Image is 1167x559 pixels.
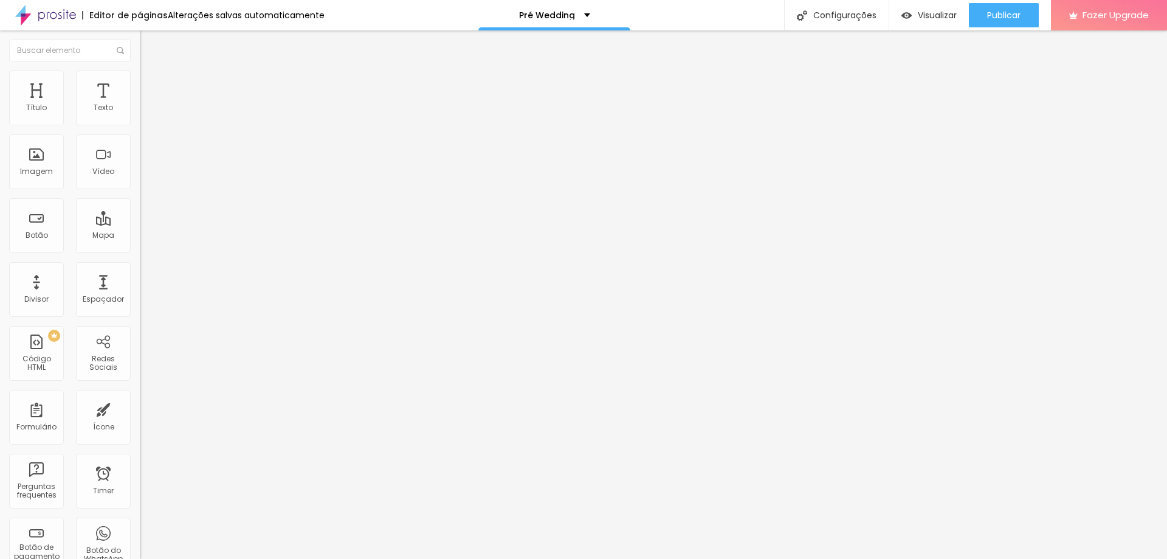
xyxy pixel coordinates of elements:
div: Formulário [16,423,57,431]
div: Vídeo [92,167,114,176]
div: Ícone [93,423,114,431]
div: Timer [93,487,114,495]
span: Fazer Upgrade [1083,10,1149,20]
div: Divisor [24,295,49,304]
input: Buscar elemento [9,40,131,61]
span: Publicar [987,10,1021,20]
img: view-1.svg [901,10,912,21]
p: Pré Wedding [519,11,575,19]
div: Alterações salvas automaticamente [168,11,325,19]
div: Imagem [20,167,53,176]
div: Título [26,103,47,112]
div: Perguntas frequentes [12,482,60,500]
img: Icone [797,10,807,21]
div: Editor de páginas [82,11,168,19]
div: Botão [26,231,48,240]
iframe: Editor [140,30,1167,559]
button: Visualizar [889,3,969,27]
img: Icone [117,47,124,54]
button: Publicar [969,3,1039,27]
div: Redes Sociais [79,355,127,372]
div: Espaçador [83,295,124,304]
div: Mapa [92,231,114,240]
span: Visualizar [918,10,957,20]
div: Código HTML [12,355,60,372]
div: Texto [94,103,113,112]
